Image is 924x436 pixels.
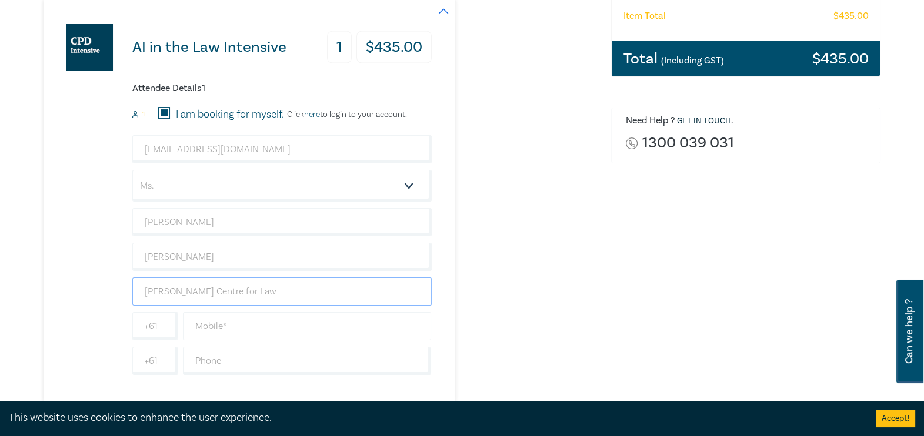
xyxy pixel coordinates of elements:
h3: AI in the Law Intensive [132,39,286,55]
h6: Need Help ? . [626,115,872,127]
h6: Item Total [623,11,666,22]
input: Mobile* [183,312,432,340]
input: +61 [132,312,178,340]
a: here [304,109,320,120]
label: I am booking for myself. [176,107,284,122]
h3: $ 435.00 [812,51,868,66]
h3: $ 435.00 [356,31,432,63]
h6: Attendee Details 1 [132,83,432,94]
img: AI in the Law Intensive [66,24,113,71]
input: Last Name* [132,243,432,271]
h6: $ 435.00 [833,11,868,22]
input: Attendee Email* [132,135,432,163]
input: First Name* [132,208,432,236]
button: Accept cookies [876,410,915,427]
small: (Including GST) [661,55,724,66]
input: +61 [132,347,178,375]
div: This website uses cookies to enhance the user experience. [9,410,858,425]
small: 1 [142,110,145,119]
h3: Total [623,51,724,66]
input: Phone [183,347,432,375]
a: Get in touch [677,116,731,126]
a: 1300 039 031 [642,135,734,151]
span: Can we help ? [903,287,915,376]
h3: 1 [327,31,352,63]
input: Company [132,277,432,306]
p: Click to login to your account. [284,110,407,119]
